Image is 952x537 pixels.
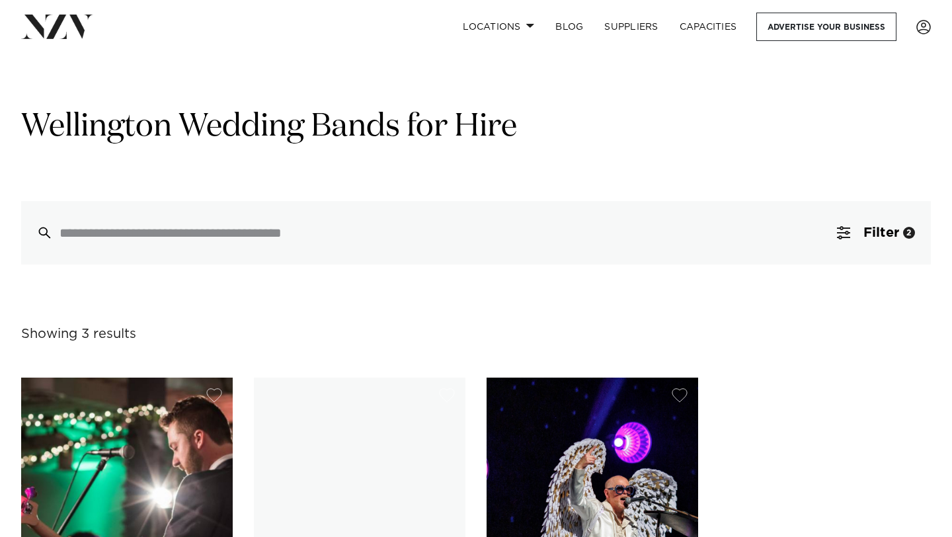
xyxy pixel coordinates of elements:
[821,201,931,265] button: Filter2
[756,13,896,41] a: Advertise your business
[863,226,899,239] span: Filter
[21,324,136,345] div: Showing 3 results
[594,13,668,41] a: SUPPLIERS
[903,227,915,239] div: 2
[669,13,748,41] a: Capacities
[21,106,931,148] h1: Wellington Wedding Bands for Hire
[452,13,545,41] a: Locations
[21,15,93,38] img: nzv-logo.png
[545,13,594,41] a: BLOG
